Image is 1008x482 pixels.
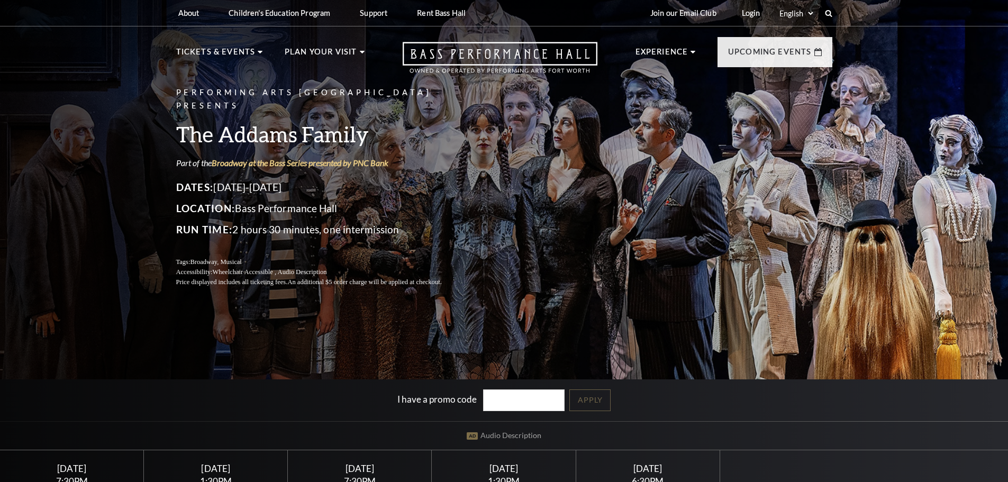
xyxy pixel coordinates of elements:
p: Children's Education Program [229,8,330,17]
p: Plan Your Visit [285,46,357,65]
h3: The Addams Family [176,121,467,148]
div: [DATE] [444,463,563,474]
div: [DATE] [13,463,131,474]
span: Dates: [176,181,214,193]
div: [DATE] [301,463,419,474]
p: Tags: [176,257,467,267]
span: An additional $5 order charge will be applied at checkout. [287,278,441,286]
div: [DATE] [588,463,707,474]
p: Upcoming Events [728,46,812,65]
p: [DATE]-[DATE] [176,179,467,196]
span: Broadway, Musical [190,258,241,266]
a: Broadway at the Bass Series presented by PNC Bank [212,158,388,168]
p: Price displayed includes all ticketing fees. [176,277,467,287]
p: Experience [635,46,688,65]
p: Support [360,8,387,17]
p: Rent Bass Hall [417,8,466,17]
p: 2 hours 30 minutes, one intermission [176,221,467,238]
span: Location: [176,202,235,214]
label: I have a promo code [397,394,477,405]
select: Select: [777,8,815,19]
span: Run Time: [176,223,233,235]
p: Part of the [176,157,467,169]
p: Performing Arts [GEOGRAPHIC_DATA] Presents [176,86,467,113]
p: About [178,8,199,17]
div: [DATE] [157,463,275,474]
p: Tickets & Events [176,46,256,65]
p: Accessibility: [176,267,467,277]
span: Wheelchair Accessible , Audio Description [212,268,326,276]
p: Bass Performance Hall [176,200,467,217]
